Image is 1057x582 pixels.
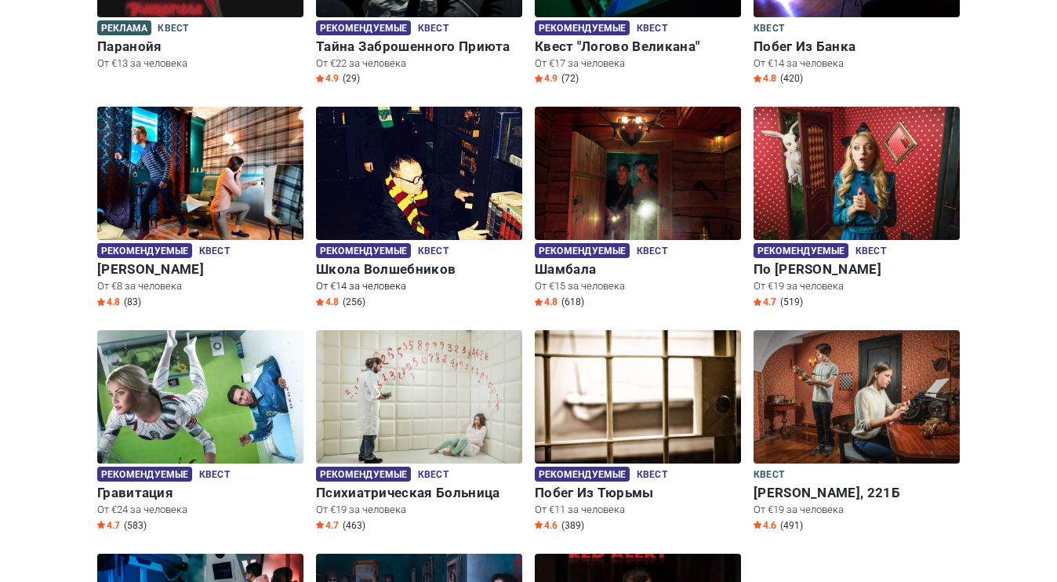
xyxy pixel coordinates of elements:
[97,330,303,535] a: Гравитация Рекомендуемые Квест Гравитация От €24 за человека Star4.7 (583)
[97,243,192,258] span: Рекомендуемые
[97,261,303,278] h6: [PERSON_NAME]
[561,72,579,85] span: (72)
[535,330,741,464] img: Побег Из Тюрьмы
[754,279,960,293] p: От €19 за человека
[535,261,741,278] h6: Шамбала
[637,20,667,38] span: Квест
[754,107,960,311] a: По Следам Алисы Рекомендуемые Квест По [PERSON_NAME] От €19 за человека Star4.7 (519)
[97,298,105,306] img: Star
[754,38,960,55] h6: Побег Из Банка
[316,107,522,240] img: Школа Волшебников
[754,330,960,535] a: Бейкер-Стрит, 221Б Квест [PERSON_NAME], 221Б От €19 за человека Star4.6 (491)
[535,485,741,501] h6: Побег Из Тюрьмы
[124,296,141,308] span: (83)
[343,296,365,308] span: (256)
[754,261,960,278] h6: По [PERSON_NAME]
[754,467,784,484] span: Квест
[97,503,303,517] p: От €24 за человека
[561,296,584,308] span: (618)
[754,20,784,38] span: Квест
[124,519,147,532] span: (583)
[418,467,449,484] span: Квест
[316,485,522,501] h6: Психиатрическая Больница
[535,330,741,535] a: Побег Из Тюрьмы Рекомендуемые Квест Побег Из Тюрьмы От €11 за человека Star4.6 (389)
[199,243,230,260] span: Квест
[97,485,303,501] h6: Гравитация
[535,107,741,240] img: Шамбала
[535,72,558,85] span: 4.9
[97,521,105,529] img: Star
[316,330,522,535] a: Психиатрическая Больница Рекомендуемые Квест Психиатрическая Больница От €19 за человека Star4.7 ...
[535,279,741,293] p: От €15 за человека
[97,56,303,71] p: От €13 за человека
[535,56,741,71] p: От €17 за человека
[316,521,324,529] img: Star
[637,243,667,260] span: Квест
[780,519,803,532] span: (491)
[343,519,365,532] span: (463)
[535,467,630,482] span: Рекомендуемые
[754,519,776,532] span: 4.6
[561,519,584,532] span: (389)
[754,298,761,306] img: Star
[535,521,543,529] img: Star
[316,20,411,35] span: Рекомендуемые
[754,521,761,529] img: Star
[316,296,339,308] span: 4.8
[97,296,120,308] span: 4.8
[97,330,303,464] img: Гравитация
[97,20,151,35] span: Реклама
[780,296,803,308] span: (519)
[316,467,411,482] span: Рекомендуемые
[780,72,803,85] span: (420)
[97,279,303,293] p: От €8 за человека
[535,75,543,82] img: Star
[316,330,522,464] img: Психиатрическая Больница
[97,107,303,311] a: Шерлок Холмс Рекомендуемые Квест [PERSON_NAME] От €8 за человека Star4.8 (83)
[637,467,667,484] span: Квест
[535,503,741,517] p: От €11 за человека
[343,72,360,85] span: (29)
[754,75,761,82] img: Star
[535,298,543,306] img: Star
[316,56,522,71] p: От €22 за человека
[97,38,303,55] h6: Паранойя
[97,107,303,240] img: Шерлок Холмс
[754,243,848,258] span: Рекомендуемые
[754,503,960,517] p: От €19 за человека
[535,519,558,532] span: 4.6
[316,519,339,532] span: 4.7
[754,56,960,71] p: От €14 за человека
[418,243,449,260] span: Квест
[316,75,324,82] img: Star
[535,38,741,55] h6: Квест "Логово Великана"
[754,330,960,464] img: Бейкер-Стрит, 221Б
[535,20,630,35] span: Рекомендуемые
[316,261,522,278] h6: Школа Волшебников
[535,243,630,258] span: Рекомендуемые
[199,467,230,484] span: Квест
[316,72,339,85] span: 4.9
[855,243,886,260] span: Квест
[158,20,188,38] span: Квест
[316,243,411,258] span: Рекомендуемые
[754,296,776,308] span: 4.7
[316,298,324,306] img: Star
[535,107,741,311] a: Шамбала Рекомендуемые Квест Шамбала От €15 за человека Star4.8 (618)
[535,296,558,308] span: 4.8
[754,485,960,501] h6: [PERSON_NAME], 221Б
[316,107,522,311] a: Школа Волшебников Рекомендуемые Квест Школа Волшебников От €14 за человека Star4.8 (256)
[97,467,192,482] span: Рекомендуемые
[316,38,522,55] h6: Тайна Заброшенного Приюта
[418,20,449,38] span: Квест
[754,72,776,85] span: 4.8
[316,503,522,517] p: От €19 за человека
[316,279,522,293] p: От €14 за человека
[754,107,960,240] img: По Следам Алисы
[97,519,120,532] span: 4.7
